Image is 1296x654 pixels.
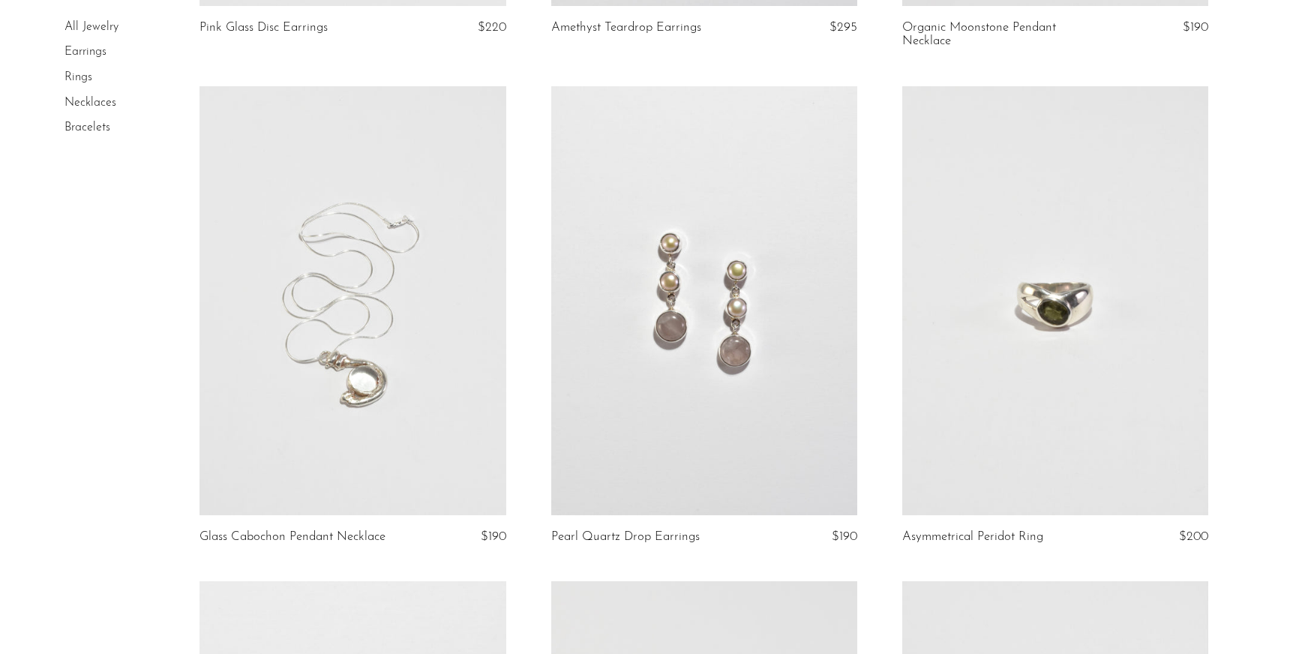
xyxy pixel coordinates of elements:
[199,530,385,544] a: Glass Cabochon Pendant Necklace
[64,121,110,133] a: Bracelets
[1183,21,1208,34] span: $190
[832,530,857,543] span: $190
[902,530,1043,544] a: Asymmetrical Peridot Ring
[551,530,700,544] a: Pearl Quartz Drop Earrings
[829,21,857,34] span: $295
[64,46,106,58] a: Earrings
[199,21,328,34] a: Pink Glass Disc Earrings
[551,21,701,34] a: Amethyst Teardrop Earrings
[64,97,116,109] a: Necklaces
[902,21,1108,49] a: Organic Moonstone Pendant Necklace
[1179,530,1208,543] span: $200
[64,71,92,83] a: Rings
[478,21,506,34] span: $220
[64,21,118,33] a: All Jewelry
[481,530,506,543] span: $190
